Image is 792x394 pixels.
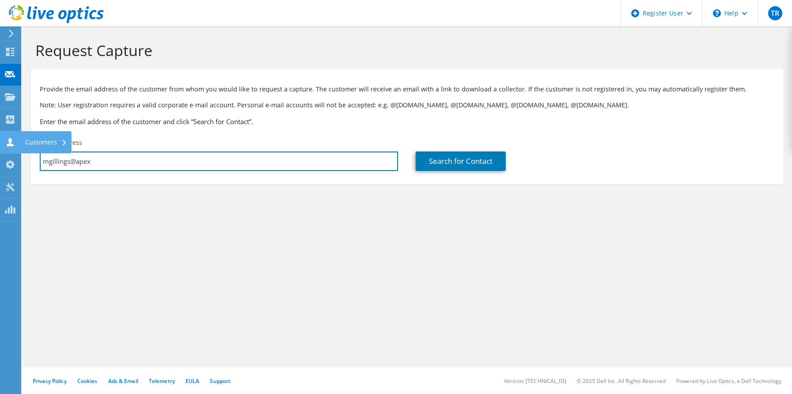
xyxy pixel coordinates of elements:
a: Cookies [77,377,98,385]
div: Customers [21,131,72,153]
span: TR [768,6,782,20]
p: Provide the email address of the customer from whom you would like to request a capture. The cust... [40,84,774,94]
a: Privacy Policy [33,377,67,385]
li: Powered by Live Optics, a Dell Technology [676,377,781,385]
a: Support [210,377,231,385]
h3: Enter the email address of the customer and click “Search for Contact”. [40,117,774,126]
a: EULA [186,377,199,385]
h1: Request Capture [35,41,774,60]
li: © 2025 Dell Inc. All Rights Reserved [577,377,666,385]
a: Telemetry [149,377,175,385]
a: Search for Contact [416,152,506,171]
svg: \n [713,9,721,17]
li: Version: [TECHNICAL_ID] [504,377,566,385]
p: Note: User registration requires a valid corporate e-mail account. Personal e-mail accounts will ... [40,100,774,110]
a: Ads & Email [108,377,138,385]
